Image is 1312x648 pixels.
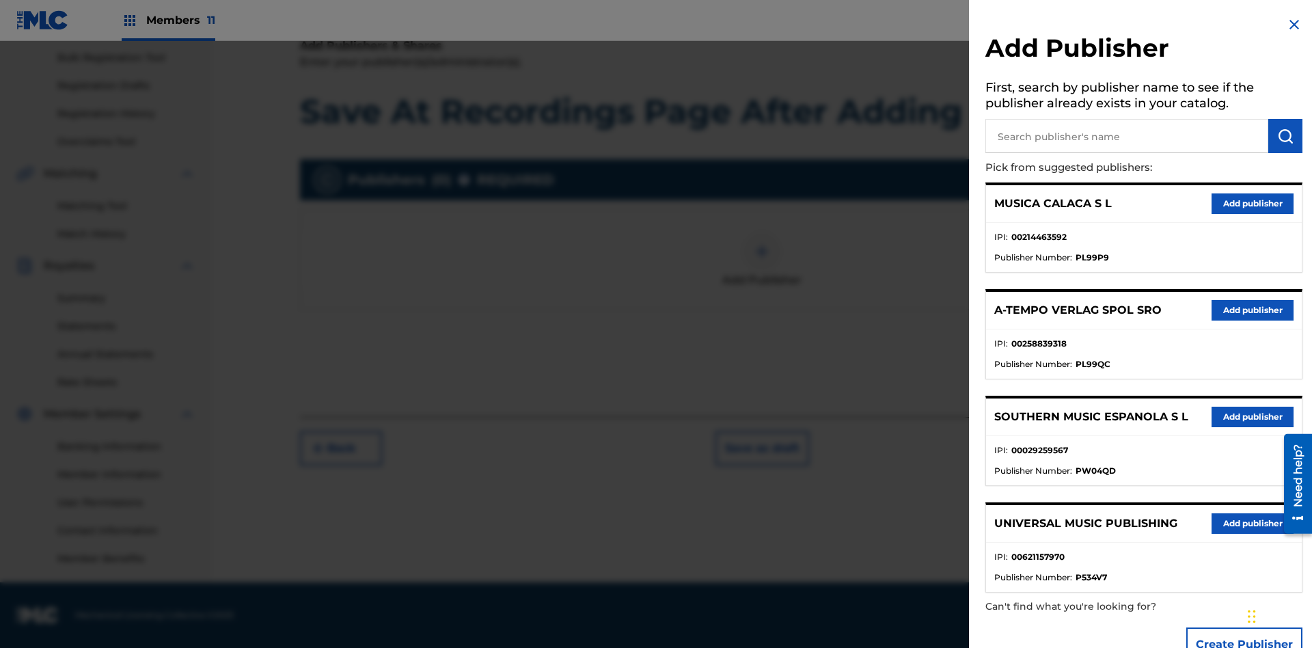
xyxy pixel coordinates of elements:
button: Add publisher [1212,407,1294,427]
span: Publisher Number : [994,358,1072,370]
span: Publisher Number : [994,465,1072,477]
p: Pick from suggested publishers: [985,153,1225,183]
span: IPI : [994,551,1008,563]
strong: 00258839318 [1011,338,1067,350]
p: A-TEMPO VERLAG SPOL SRO [994,302,1162,319]
p: MUSICA CALACA S L [994,195,1112,212]
span: IPI : [994,231,1008,243]
strong: 00029259567 [1011,444,1068,457]
img: Top Rightsholders [122,12,138,29]
iframe: Resource Center [1274,429,1312,541]
span: Publisher Number : [994,252,1072,264]
strong: PW04QD [1076,465,1116,477]
span: 11 [207,14,215,27]
span: Publisher Number : [994,571,1072,584]
p: SOUTHERN MUSIC ESPANOLA S L [994,409,1188,425]
strong: P534V7 [1076,571,1107,584]
strong: 00621157970 [1011,551,1065,563]
iframe: Chat Widget [1244,582,1312,648]
h2: Add Publisher [985,33,1302,68]
span: IPI : [994,444,1008,457]
p: UNIVERSAL MUSIC PUBLISHING [994,515,1177,532]
span: Members [146,12,215,28]
button: Add publisher [1212,513,1294,534]
strong: PL99QC [1076,358,1110,370]
button: Add publisher [1212,300,1294,321]
button: Add publisher [1212,193,1294,214]
input: Search publisher's name [985,119,1268,153]
img: MLC Logo [16,10,69,30]
div: Drag [1248,596,1256,637]
span: IPI : [994,338,1008,350]
h5: First, search by publisher name to see if the publisher already exists in your catalog. [985,76,1302,119]
strong: 00214463592 [1011,231,1067,243]
strong: PL99P9 [1076,252,1109,264]
img: Search Works [1277,128,1294,144]
p: Can't find what you're looking for? [985,593,1225,621]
